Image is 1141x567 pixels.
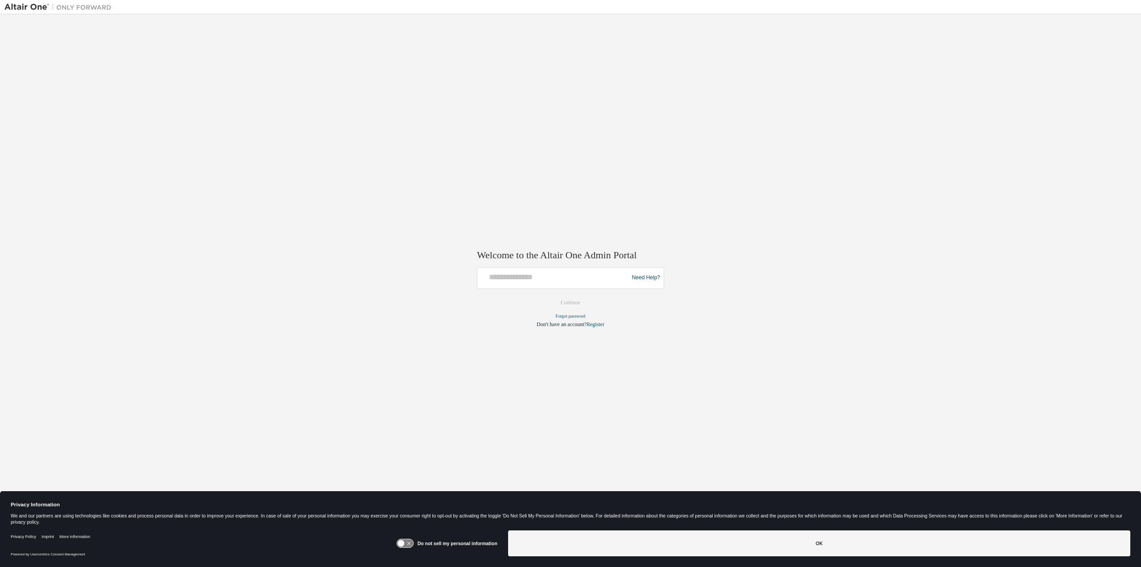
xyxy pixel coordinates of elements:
[4,3,116,12] img: Altair One
[477,249,664,262] h2: Welcome to the Altair One Admin Portal
[556,314,586,319] a: Forgot password
[587,321,604,327] a: Register
[537,321,587,327] span: Don't have an account?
